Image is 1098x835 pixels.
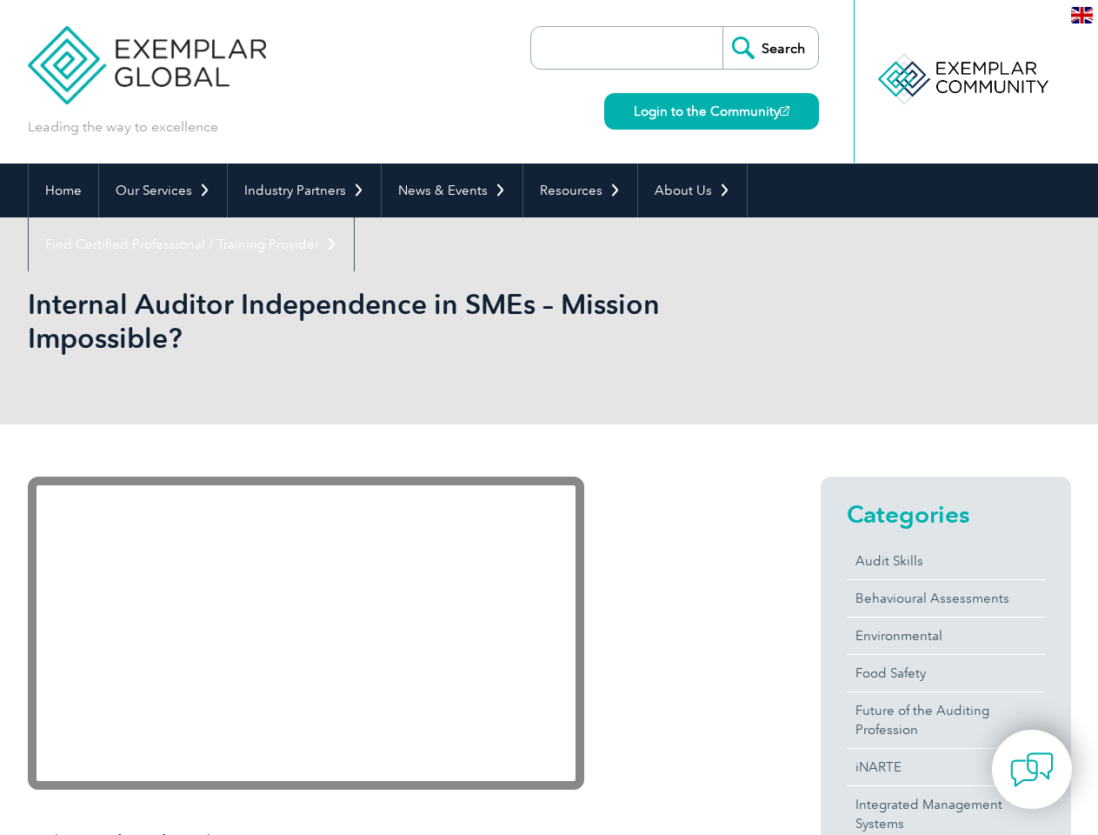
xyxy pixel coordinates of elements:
[99,164,227,217] a: Our Services
[1071,7,1093,23] img: en
[604,93,819,130] a: Login to the Community
[780,106,789,116] img: open_square.png
[722,27,818,69] input: Search
[28,477,584,790] iframe: YouTube video player
[847,749,1045,785] a: iNARTE
[638,164,747,217] a: About Us
[28,117,218,137] p: Leading the way to excellence
[382,164,522,217] a: News & Events
[847,500,1045,528] h2: Categories
[847,580,1045,617] a: Behavioural Assessments
[1010,748,1054,792] img: contact-chat.png
[29,164,98,217] a: Home
[523,164,637,217] a: Resources
[847,543,1045,579] a: Audit Skills
[28,287,695,355] h1: Internal Auditor Independence in SMEs – Mission Impossible?
[847,692,1045,748] a: Future of the Auditing Profession
[29,217,354,271] a: Find Certified Professional / Training Provider
[847,618,1045,654] a: Environmental
[847,655,1045,691] a: Food Safety
[228,164,381,217] a: Industry Partners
